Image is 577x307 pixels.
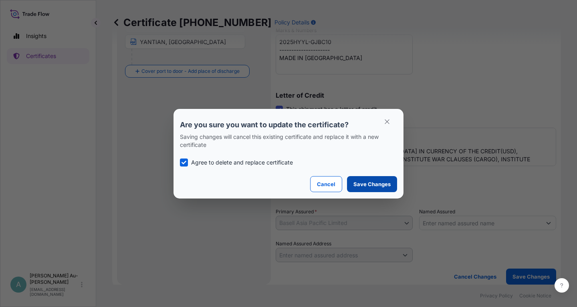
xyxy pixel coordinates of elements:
[317,180,335,188] p: Cancel
[347,176,397,192] button: Save Changes
[180,120,397,130] p: Are you sure you want to update the certificate?
[191,159,293,167] p: Agree to delete and replace certificate
[310,176,342,192] button: Cancel
[180,133,397,149] p: Saving changes will cancel this existing certificate and replace it with a new certificate
[353,180,391,188] p: Save Changes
